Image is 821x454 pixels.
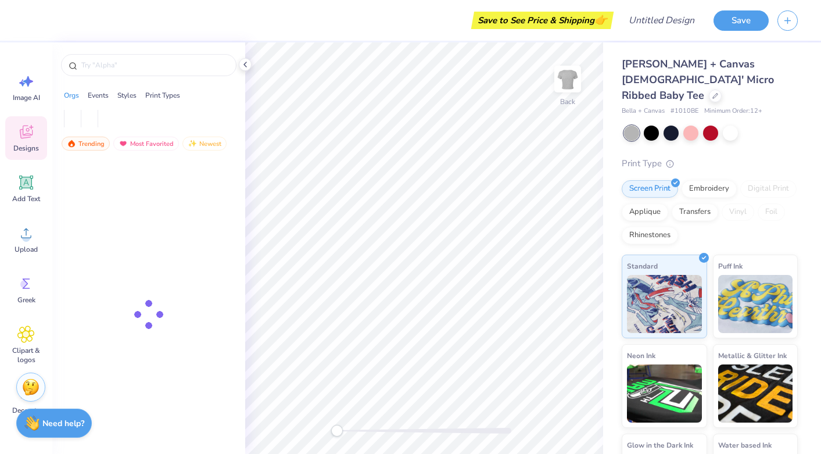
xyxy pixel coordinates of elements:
span: Upload [15,245,38,254]
div: Trending [62,137,110,151]
div: Embroidery [682,180,737,198]
span: Standard [627,260,658,272]
span: Glow in the Dark Ink [627,439,693,451]
input: Untitled Design [619,9,705,32]
div: Back [560,96,575,107]
span: # 1010BE [671,106,698,116]
div: Save to See Price & Shipping [474,12,611,29]
span: Minimum Order: 12 + [704,106,762,116]
img: trending.gif [67,140,76,148]
div: Applique [622,203,668,221]
div: Print Types [145,90,180,101]
img: Neon Ink [627,364,702,423]
button: Save [714,10,769,31]
img: Puff Ink [718,275,793,333]
span: Puff Ink [718,260,743,272]
div: Screen Print [622,180,678,198]
span: Water based Ink [718,439,772,451]
div: Styles [117,90,137,101]
div: Digital Print [740,180,797,198]
span: Metallic & Glitter Ink [718,349,787,362]
img: Metallic & Glitter Ink [718,364,793,423]
div: Most Favorited [113,137,179,151]
span: Image AI [13,93,40,102]
div: Orgs [64,90,79,101]
div: Transfers [672,203,718,221]
img: Standard [627,275,702,333]
span: Bella + Canvas [622,106,665,116]
img: newest.gif [188,140,197,148]
div: Events [88,90,109,101]
span: Add Text [12,194,40,203]
img: most_fav.gif [119,140,128,148]
span: Clipart & logos [7,346,45,364]
input: Try "Alpha" [80,59,229,71]
div: Vinyl [722,203,754,221]
span: Designs [13,144,39,153]
span: Neon Ink [627,349,655,362]
img: Back [556,67,579,91]
span: Decorate [12,406,40,415]
div: Rhinestones [622,227,678,244]
span: [PERSON_NAME] + Canvas [DEMOGRAPHIC_DATA]' Micro Ribbed Baby Tee [622,57,774,102]
div: Accessibility label [331,425,343,437]
span: Greek [17,295,35,305]
div: Foil [758,203,785,221]
span: 👉 [594,13,607,27]
div: Newest [182,137,227,151]
div: Print Type [622,157,798,170]
strong: Need help? [42,418,84,429]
